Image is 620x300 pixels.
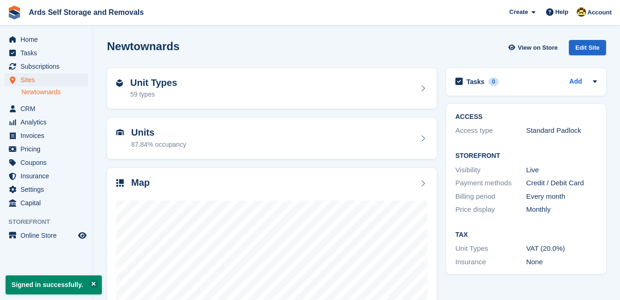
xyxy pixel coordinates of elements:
[5,170,88,183] a: menu
[5,129,88,142] a: menu
[455,125,526,136] div: Access type
[587,8,612,17] span: Account
[107,40,180,52] h2: Newtownards
[518,43,558,52] span: View on Store
[507,40,561,55] a: View on Store
[5,60,88,73] a: menu
[455,257,526,267] div: Insurance
[555,7,568,17] span: Help
[20,129,76,142] span: Invoices
[131,177,150,188] h2: Map
[6,275,102,294] p: Signed in successfully.
[5,156,88,169] a: menu
[20,143,76,156] span: Pricing
[131,140,186,150] div: 87.84% occupancy
[455,243,526,254] div: Unit Types
[577,7,586,17] img: Mark McFerran
[116,129,124,136] img: unit-icn-7be61d7bf1b0ce9d3e12c5938cc71ed9869f7b940bace4675aadf7bd6d80202e.svg
[5,183,88,196] a: menu
[455,231,597,239] h2: Tax
[569,77,582,87] a: Add
[526,204,597,215] div: Monthly
[107,118,437,159] a: Units 87.84% occupancy
[77,230,88,241] a: Preview store
[5,143,88,156] a: menu
[5,102,88,115] a: menu
[20,183,76,196] span: Settings
[455,204,526,215] div: Price display
[7,6,21,20] img: stora-icon-8386f47178a22dfd0bd8f6a31ec36ba5ce8667c1dd55bd0f319d3a0aa187defe.svg
[509,7,528,17] span: Create
[455,191,526,202] div: Billing period
[526,165,597,176] div: Live
[569,40,606,55] div: Edit Site
[455,152,597,160] h2: Storefront
[455,178,526,189] div: Payment methods
[21,88,88,97] a: Newtownards
[526,257,597,267] div: None
[526,243,597,254] div: VAT (20.0%)
[488,78,499,86] div: 0
[130,90,177,99] div: 59 types
[5,116,88,129] a: menu
[5,73,88,86] a: menu
[130,78,177,88] h2: Unit Types
[5,46,88,59] a: menu
[5,229,88,242] a: menu
[455,165,526,176] div: Visibility
[20,196,76,209] span: Capital
[5,33,88,46] a: menu
[20,46,76,59] span: Tasks
[116,179,124,187] img: map-icn-33ee37083ee616e46c38cad1a60f524a97daa1e2b2c8c0bc3eb3415660979fc1.svg
[455,113,597,121] h2: ACCESS
[569,40,606,59] a: Edit Site
[20,116,76,129] span: Analytics
[131,127,186,138] h2: Units
[20,73,76,86] span: Sites
[20,33,76,46] span: Home
[467,78,485,86] h2: Tasks
[20,102,76,115] span: CRM
[5,196,88,209] a: menu
[20,60,76,73] span: Subscriptions
[526,125,597,136] div: Standard Padlock
[526,191,597,202] div: Every month
[20,170,76,183] span: Insurance
[526,178,597,189] div: Credit / Debit Card
[116,79,123,87] img: unit-type-icn-2b2737a686de81e16bb02015468b77c625bbabd49415b5ef34ead5e3b44a266d.svg
[20,229,76,242] span: Online Store
[8,217,93,227] span: Storefront
[25,5,147,20] a: Ards Self Storage and Removals
[20,156,76,169] span: Coupons
[107,68,437,109] a: Unit Types 59 types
